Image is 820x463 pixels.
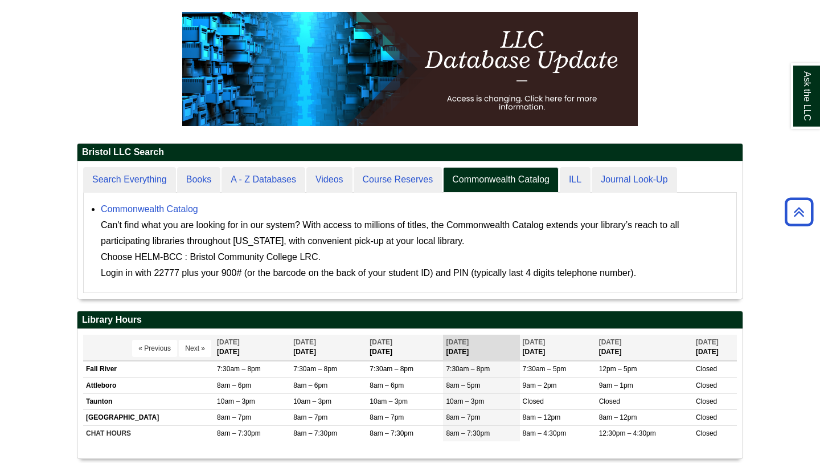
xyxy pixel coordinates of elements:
[293,381,327,389] span: 8am – 6pm
[370,397,408,405] span: 10am – 3pm
[520,335,596,360] th: [DATE]
[177,167,220,193] a: Books
[599,397,620,405] span: Closed
[370,338,392,346] span: [DATE]
[523,413,561,421] span: 8am – 12pm
[217,413,251,421] span: 8am – 7pm
[446,429,490,437] span: 8am – 7:30pm
[182,12,638,126] img: HTML tutorial
[599,413,637,421] span: 8am – 12pm
[101,204,198,214] a: Commonwealth Catalog
[696,365,717,373] span: Closed
[599,365,637,373] span: 12pm – 5pm
[696,381,717,389] span: Closed
[696,338,719,346] span: [DATE]
[523,429,567,437] span: 8am – 4:30pm
[222,167,305,193] a: A - Z Databases
[443,335,519,360] th: [DATE]
[101,217,731,281] div: Can't find what you are looking for in our system? With access to millions of titles, the Commonw...
[306,167,352,193] a: Videos
[560,167,591,193] a: ILL
[132,340,177,357] button: « Previous
[523,365,567,373] span: 7:30am – 5pm
[217,338,240,346] span: [DATE]
[293,338,316,346] span: [DATE]
[693,335,737,360] th: [DATE]
[446,338,469,346] span: [DATE]
[599,338,622,346] span: [DATE]
[217,429,261,437] span: 8am – 7:30pm
[214,335,290,360] th: [DATE]
[77,311,743,329] h2: Library Hours
[696,429,717,437] span: Closed
[83,377,214,393] td: Attleboro
[523,338,546,346] span: [DATE]
[596,335,693,360] th: [DATE]
[523,381,557,389] span: 9am – 2pm
[217,365,261,373] span: 7:30am – 8pm
[83,362,214,377] td: Fall River
[367,335,443,360] th: [DATE]
[217,397,255,405] span: 10am – 3pm
[599,381,633,389] span: 9am – 1pm
[446,397,484,405] span: 10am – 3pm
[217,381,251,389] span: 8am – 6pm
[83,167,176,193] a: Search Everything
[696,397,717,405] span: Closed
[83,393,214,409] td: Taunton
[592,167,676,193] a: Journal Look-Up
[523,397,544,405] span: Closed
[370,413,404,421] span: 8am – 7pm
[370,365,413,373] span: 7:30am – 8pm
[77,144,743,161] h2: Bristol LLC Search
[83,409,214,425] td: [GEOGRAPHIC_DATA]
[354,167,442,193] a: Course Reserves
[446,413,480,421] span: 8am – 7pm
[293,397,331,405] span: 10am – 3pm
[293,429,337,437] span: 8am – 7:30pm
[290,335,367,360] th: [DATE]
[370,429,413,437] span: 8am – 7:30pm
[599,429,656,437] span: 12:30pm – 4:30pm
[179,340,211,357] button: Next »
[293,413,327,421] span: 8am – 7pm
[696,413,717,421] span: Closed
[293,365,337,373] span: 7:30am – 8pm
[781,204,817,220] a: Back to Top
[443,167,559,193] a: Commonwealth Catalog
[370,381,404,389] span: 8am – 6pm
[446,381,480,389] span: 8am – 5pm
[83,425,214,441] td: CHAT HOURS
[446,365,490,373] span: 7:30am – 8pm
